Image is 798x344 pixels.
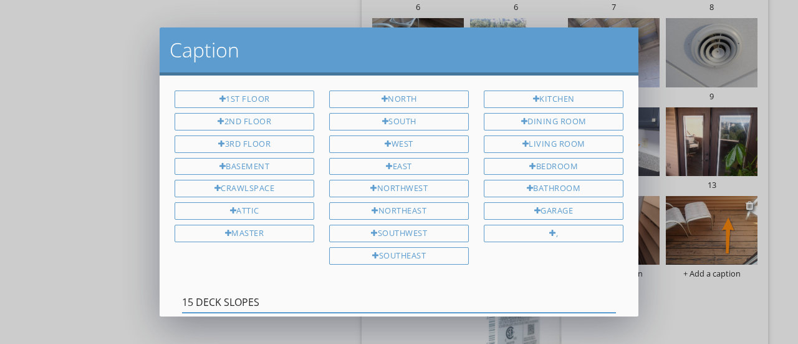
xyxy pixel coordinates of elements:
[175,91,314,108] div: 1st Floor
[484,135,623,153] div: Living Room
[175,202,314,220] div: Attic
[484,158,623,175] div: Bedroom
[484,91,623,108] div: Kitchen
[329,91,469,108] div: North
[175,180,314,197] div: Crawlspace
[484,225,623,242] div: ,
[329,135,469,153] div: West
[484,202,623,220] div: Garage
[484,180,623,197] div: Bathroom
[329,225,469,242] div: Southwest
[329,180,469,197] div: Northwest
[484,113,623,130] div: Dining Room
[175,135,314,153] div: 3rd Floor
[175,158,314,175] div: Basement
[329,247,469,265] div: Southeast
[175,225,314,242] div: Master
[175,113,314,130] div: 2nd Floor
[329,158,469,175] div: East
[182,292,616,313] input: Enter a caption
[329,202,469,220] div: Northeast
[329,113,469,130] div: South
[170,37,628,62] h2: Caption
